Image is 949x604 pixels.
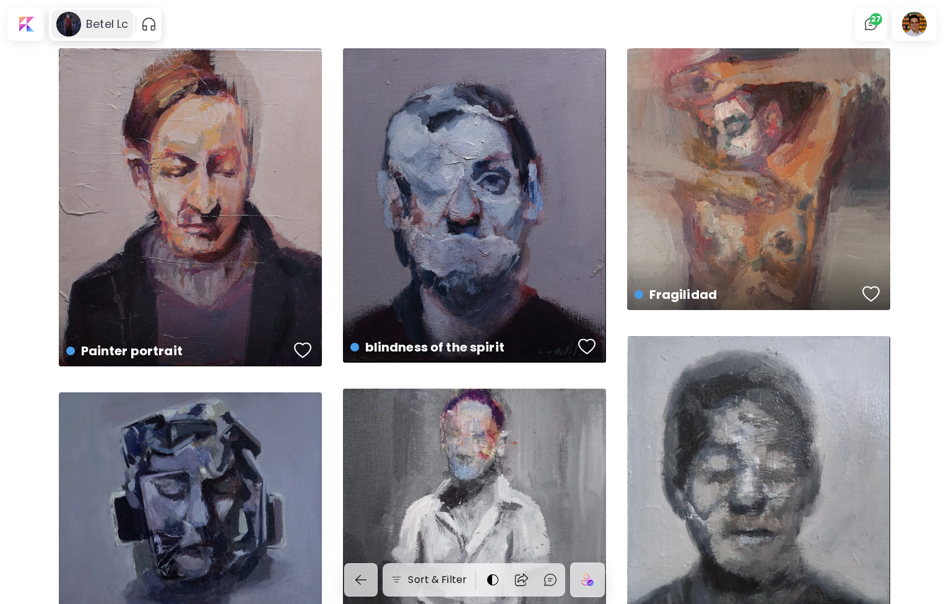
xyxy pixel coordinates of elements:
button: favorites [575,334,599,359]
a: Painter portraitfavoriteshttps://cdn.kaleido.art/CDN/Artwork/160688/Primary/medium.webp?updated=7... [59,48,322,366]
a: back [344,563,383,597]
button: pauseOutline IconGradient Icon [141,14,157,34]
h6: Betel Lc [86,17,128,32]
h4: blindness of the spirit [350,338,574,356]
h4: Painter portrait [66,342,290,360]
h6: Sort & Filter [408,572,467,587]
a: Fragilidadfavoriteshttps://cdn.kaleido.art/CDN/Artwork/164501/Primary/medium.webp?updated=734326 [627,48,890,310]
img: icon [581,574,594,586]
img: chatIcon [864,17,878,32]
span: 27 [870,13,882,25]
button: back [344,563,378,597]
button: favorites [291,338,314,363]
h4: Fragilidad [635,285,859,304]
button: favorites [859,282,883,306]
a: blindness of the spiritfavoriteshttps://cdn.kaleido.art/CDN/Artwork/171641/Primary/medium.webp?up... [343,48,606,363]
img: chatIcon [543,572,558,587]
img: back [353,572,368,587]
